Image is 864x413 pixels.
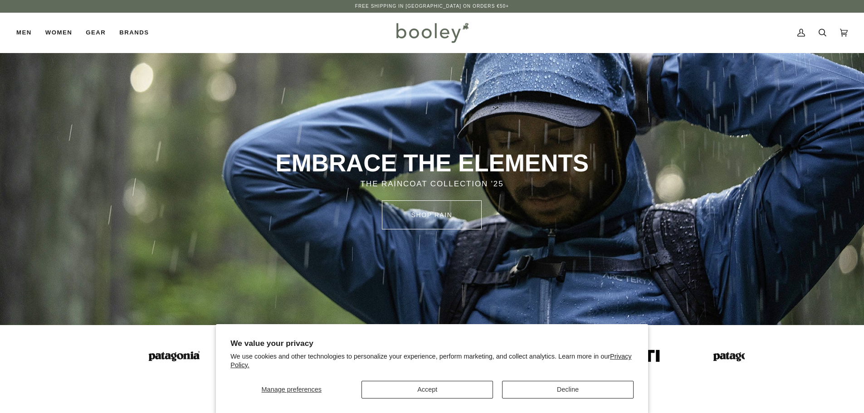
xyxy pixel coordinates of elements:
[230,352,634,369] p: We use cookies and other technologies to personalize your experience, perform marketing, and coll...
[39,13,79,53] a: Women
[230,353,631,369] a: Privacy Policy.
[262,386,322,393] span: Manage preferences
[382,200,482,229] a: SHOP rain
[16,28,32,37] span: Men
[230,381,352,398] button: Manage preferences
[119,28,149,37] span: Brands
[45,28,72,37] span: Women
[361,381,493,398] button: Accept
[86,28,106,37] span: Gear
[230,339,634,348] h2: We value your privacy
[171,148,693,178] p: EMBRACE THE ELEMENTS
[171,178,693,190] p: THE RAINCOAT COLLECTION '25
[112,13,156,53] a: Brands
[502,381,634,398] button: Decline
[79,13,112,53] a: Gear
[355,3,509,10] p: Free Shipping in [GEOGRAPHIC_DATA] on Orders €50+
[16,13,39,53] a: Men
[392,19,472,46] img: Booley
